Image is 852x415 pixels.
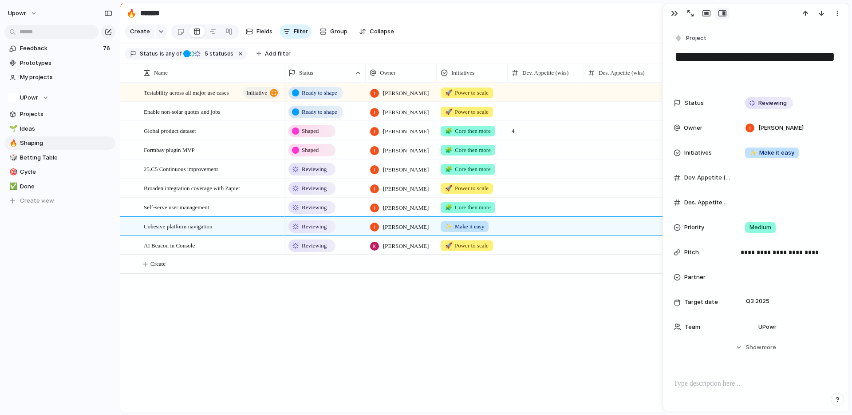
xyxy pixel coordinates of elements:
span: more [762,343,776,352]
span: [PERSON_NAME] [383,242,429,251]
span: Status [684,99,704,108]
span: upowr [8,9,26,18]
span: [PERSON_NAME] [383,108,429,117]
button: 🎯 [8,168,17,176]
button: ✅ [8,182,17,191]
span: Status [140,50,158,58]
span: Team [685,323,700,331]
span: Reviewing [302,184,327,193]
span: 25.C5 Continuous improvement [144,164,218,174]
button: 🌱 [8,124,17,133]
span: Project [686,34,706,43]
span: AI Beacon in Console [144,240,195,250]
span: Formbay plugin MVP [144,144,195,155]
span: Done [20,182,112,191]
span: Create [130,27,150,36]
button: Add filter [251,48,296,60]
span: Core then more [445,165,491,174]
span: Reviewing [302,222,327,231]
button: 🎲 [8,153,17,162]
span: Status [299,68,313,77]
button: Create [125,24,154,39]
a: Prototypes [4,56,115,70]
a: My projects [4,71,115,84]
div: 🎲 [9,152,16,163]
button: isany of [158,49,183,59]
span: Cycle [20,168,112,176]
span: 🚀 [445,108,452,115]
span: Self-serve user management [144,202,209,212]
span: Power to scale [445,108,489,116]
span: [PERSON_NAME] [383,146,429,155]
button: 🔥 [8,139,17,148]
span: Des. Appetite (wks) [599,68,645,77]
span: statuses [202,50,233,58]
div: ✅ [9,181,16,192]
span: Initiatives [451,68,474,77]
span: Owner [380,68,395,77]
span: Prototypes [20,59,112,68]
span: Medium [749,223,771,232]
button: Group [315,24,352,39]
span: Pitch [684,248,699,257]
span: 5 [202,50,209,57]
span: Des. Appetite (wks) [684,198,730,207]
span: 🚀 [445,185,452,192]
span: Shaped [302,146,319,155]
div: 🔥 [9,138,16,148]
span: Cohesive platform navigation [144,221,213,231]
a: 🎲Betting Table [4,151,115,164]
span: Partner [684,273,706,282]
button: Project [673,32,709,45]
span: UPowr [758,323,777,331]
span: Power to scale [445,88,489,97]
span: Betting Table [20,153,112,162]
span: My projects [20,73,112,82]
span: Show [745,343,761,352]
span: [PERSON_NAME] [383,184,429,193]
button: 🔥 [124,6,138,20]
span: 🧩 [445,147,452,153]
span: Projects [20,110,112,119]
a: Projects [4,108,115,121]
a: 🔥Shaping [4,136,115,150]
span: Core then more [445,146,491,155]
a: ✅Done [4,180,115,193]
span: Power to scale [445,241,489,250]
div: 🌱 [9,124,16,134]
span: Fields [256,27,272,36]
div: 🎯 [9,167,16,177]
span: Global product dataset [144,125,196,136]
span: 🧩 [445,166,452,172]
button: UPowr [4,91,115,104]
span: initiative [246,87,267,99]
span: Target date [684,298,718,307]
span: Ready to shape [302,108,337,116]
span: Broaden integration coverage with Zapier [144,183,240,193]
span: 4 [508,122,584,136]
span: Initiatives [684,148,712,157]
button: Collapse [355,24,398,39]
span: Collapse [370,27,394,36]
span: 🚀 [445,89,452,96]
div: 🎯Cycle [4,165,115,179]
button: Showmore [674,339,838,355]
span: Reviewing [302,165,327,174]
span: Make it easy [749,148,794,157]
span: Ideas [20,124,112,133]
span: Shaped [302,127,319,136]
span: ✨ [749,149,757,156]
button: initiative [243,87,280,99]
span: Shaping [20,139,112,148]
span: 76 [103,44,112,53]
span: [PERSON_NAME] [383,223,429,231]
span: Reviewing [758,99,787,108]
span: Testability across all major use cases [144,87,229,97]
button: Fields [242,24,276,39]
span: [PERSON_NAME] [383,89,429,98]
a: Feedback76 [4,42,115,55]
span: ✨ [445,223,452,230]
span: [PERSON_NAME] [383,127,429,136]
